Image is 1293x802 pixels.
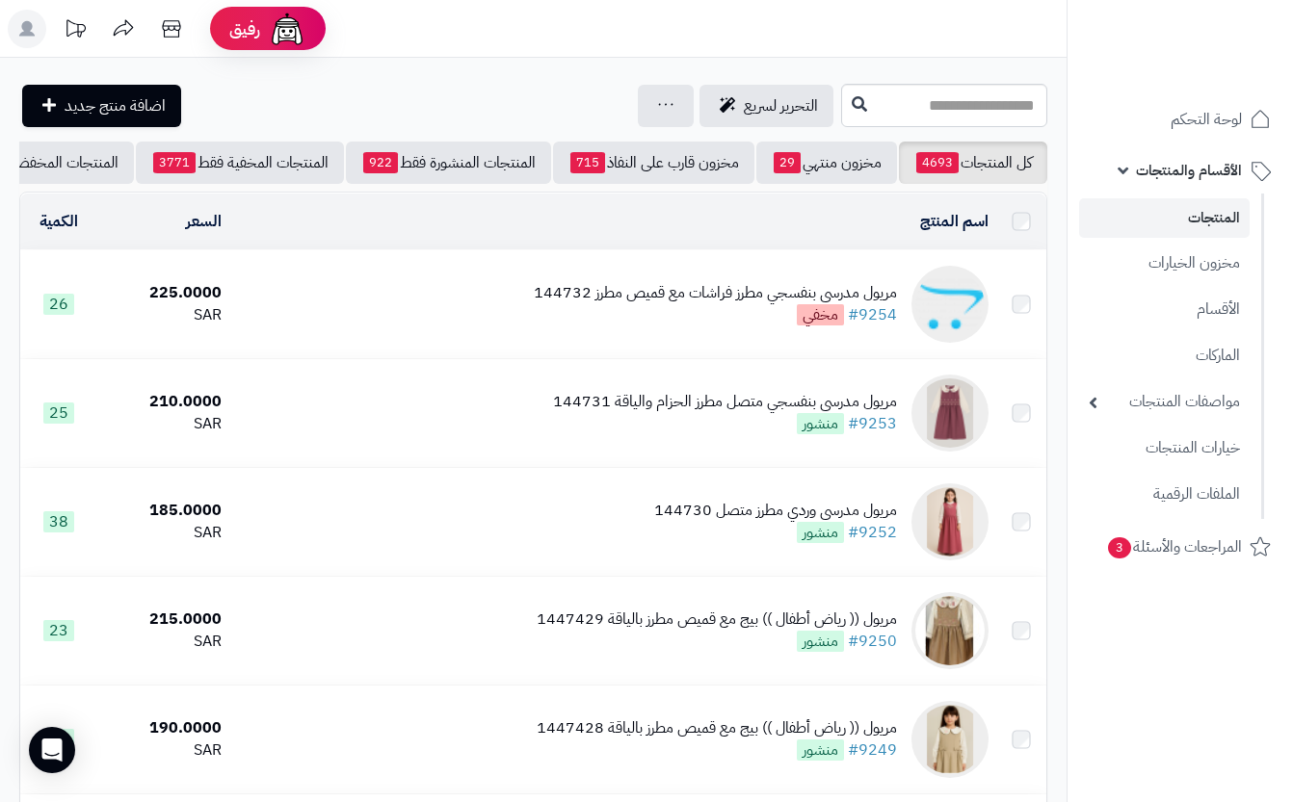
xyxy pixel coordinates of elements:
span: 26 [43,294,74,315]
a: خيارات المنتجات [1079,427,1250,469]
div: SAR [104,631,222,653]
a: كل المنتجات4693 [899,142,1047,184]
span: 38 [43,511,74,532]
img: logo-2.png [1162,14,1275,55]
a: لوحة التحكم [1079,96,1281,142]
span: منشور [797,739,844,761]
div: SAR [104,304,222,326]
a: مخزون قارب على النفاذ715 [553,142,754,184]
div: SAR [104,739,222,762]
a: المنتجات المنشورة فقط922 [346,142,551,184]
div: 210.0000 [104,391,222,413]
a: مواصفات المنتجات [1079,381,1250,423]
div: Open Intercom Messenger [29,727,75,773]
img: مريول (( رياض أطفال )) بيج مع قميص مطرز بالياقة 1447429 [911,592,989,669]
div: 190.0000 [104,717,222,739]
div: 185.0000 [104,500,222,522]
a: السعر [186,210,222,233]
a: #9252 [848,521,897,544]
a: تحديثات المنصة [51,10,99,53]
a: #9254 [848,303,897,326]
div: 225.0000 [104,282,222,304]
div: مريول مدرسي بنفسجي متصل مطرز الحزام والياقة 144731 [553,391,897,413]
a: مخزون منتهي29 [756,142,897,184]
a: الملفات الرقمية [1079,474,1250,515]
a: المنتجات المخفية فقط3771 [136,142,344,184]
div: مريول مدرسي بنفسجي مطرز فراشات مع قميص مطرز 144732 [534,282,897,304]
a: #9249 [848,738,897,762]
img: مريول مدرسي بنفسجي متصل مطرز الحزام والياقة 144731 [911,375,989,452]
span: 922 [363,152,398,173]
span: 29 [774,152,801,173]
span: المراجعات والأسئلة [1106,533,1242,560]
span: التحرير لسريع [744,94,818,117]
div: مريول (( رياض أطفال )) بيج مع قميص مطرز بالياقة 1447428 [537,717,897,739]
a: الكمية [40,210,78,233]
img: ai-face.png [268,10,306,48]
a: مخزون الخيارات [1079,243,1250,284]
a: اسم المنتج [920,210,989,233]
span: الأقسام والمنتجات [1136,157,1242,184]
img: مريول مدرسي بنفسجي مطرز فراشات مع قميص مطرز 144732 [911,266,989,343]
a: المنتجات [1079,198,1250,238]
span: لوحة التحكم [1171,106,1242,133]
span: رفيق [229,17,260,40]
a: التحرير لسريع [699,85,833,127]
img: مريول (( رياض أطفال )) بيج مع قميص مطرز بالياقة 1447428 [911,701,989,778]
a: #9250 [848,630,897,653]
a: #9253 [848,412,897,435]
span: منشور [797,631,844,652]
span: اضافة منتج جديد [65,94,166,117]
img: مريول مدرسي وردي مطرز متصل 144730 [911,483,989,560]
div: مريول مدرسي وردي مطرز متصل 144730 [654,500,897,522]
span: مخفي [797,304,844,325]
span: 3 [1108,537,1131,558]
span: 25 [43,402,74,424]
div: 215.0000 [104,608,222,631]
a: الأقسام [1079,289,1250,330]
span: منشور [797,413,844,434]
span: منشور [797,522,844,543]
a: اضافة منتج جديد [22,85,181,127]
span: 715 [570,152,605,173]
div: SAR [104,413,222,435]
a: المراجعات والأسئلة3 [1079,524,1281,570]
div: SAR [104,522,222,544]
span: 23 [43,620,74,641]
span: 4693 [916,152,959,173]
div: مريول (( رياض أطفال )) بيج مع قميص مطرز بالياقة 1447429 [537,608,897,631]
span: 3771 [153,152,196,173]
a: الماركات [1079,335,1250,376]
